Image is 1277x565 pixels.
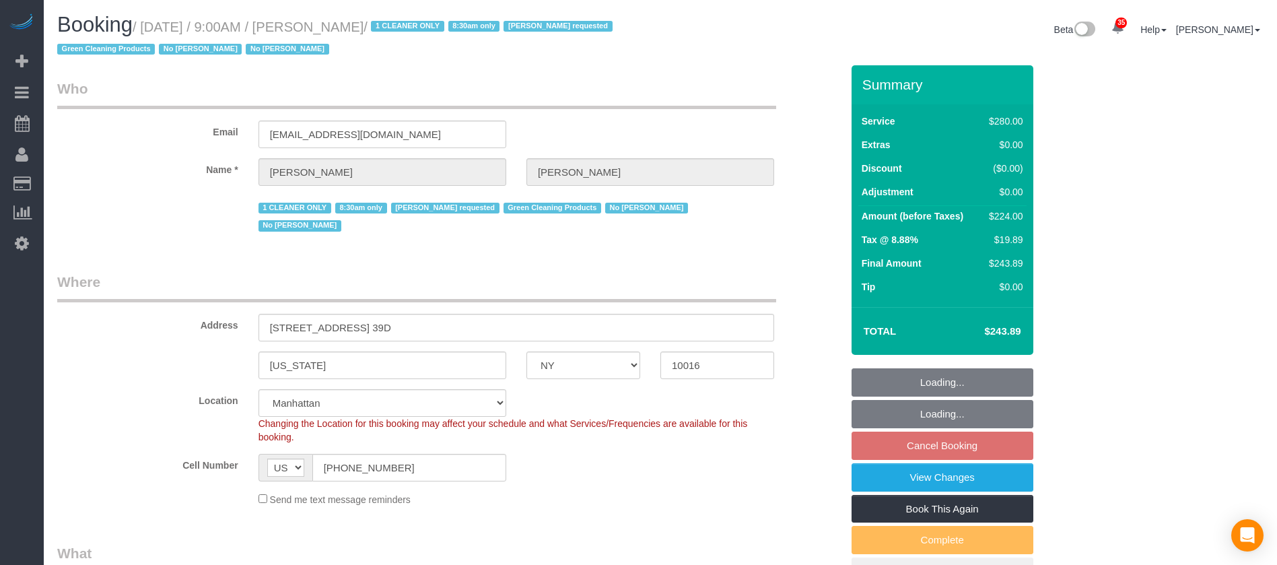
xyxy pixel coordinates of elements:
[862,77,1027,92] h3: Summary
[862,209,963,223] label: Amount (before Taxes)
[862,114,895,128] label: Service
[1115,18,1127,28] span: 35
[504,203,601,213] span: Green Cleaning Products
[47,389,248,407] label: Location
[47,454,248,472] label: Cell Number
[57,272,776,302] legend: Where
[852,463,1033,492] a: View Changes
[605,203,688,213] span: No [PERSON_NAME]
[1054,24,1096,35] a: Beta
[983,114,1023,128] div: $280.00
[8,13,35,32] img: Automaid Logo
[57,79,776,109] legend: Who
[1231,519,1264,552] div: Open Intercom Messenger
[983,138,1023,152] div: $0.00
[1176,24,1260,35] a: [PERSON_NAME]
[862,280,876,294] label: Tip
[983,233,1023,246] div: $19.89
[335,203,387,213] span: 8:30am only
[47,158,248,176] label: Name *
[47,314,248,332] label: Address
[1073,22,1095,39] img: New interface
[312,454,506,481] input: Cell Number
[1140,24,1167,35] a: Help
[864,325,897,337] strong: Total
[660,352,774,379] input: Zip Code
[258,158,506,186] input: First Name
[862,162,902,175] label: Discount
[391,203,499,213] span: [PERSON_NAME] requested
[47,121,248,139] label: Email
[983,257,1023,270] div: $243.89
[57,13,133,36] span: Booking
[258,418,748,442] span: Changing the Location for this booking may affect your schedule and what Services/Frequencies are...
[246,44,329,55] span: No [PERSON_NAME]
[983,185,1023,199] div: $0.00
[258,121,506,148] input: Email
[258,352,506,379] input: City
[270,494,411,505] span: Send me text message reminders
[862,138,891,152] label: Extras
[448,21,500,32] span: 8:30am only
[983,209,1023,223] div: $224.00
[862,257,922,270] label: Final Amount
[57,44,155,55] span: Green Cleaning Products
[983,162,1023,175] div: ($0.00)
[371,21,444,32] span: 1 CLEANER ONLY
[1105,13,1131,43] a: 35
[526,158,774,186] input: Last Name
[57,20,617,57] small: / [DATE] / 9:00AM / [PERSON_NAME]
[159,44,242,55] span: No [PERSON_NAME]
[862,233,918,246] label: Tax @ 8.88%
[862,185,913,199] label: Adjustment
[258,203,331,213] span: 1 CLEANER ONLY
[852,495,1033,523] a: Book This Again
[944,326,1021,337] h4: $243.89
[504,21,612,32] span: [PERSON_NAME] requested
[258,220,341,231] span: No [PERSON_NAME]
[983,280,1023,294] div: $0.00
